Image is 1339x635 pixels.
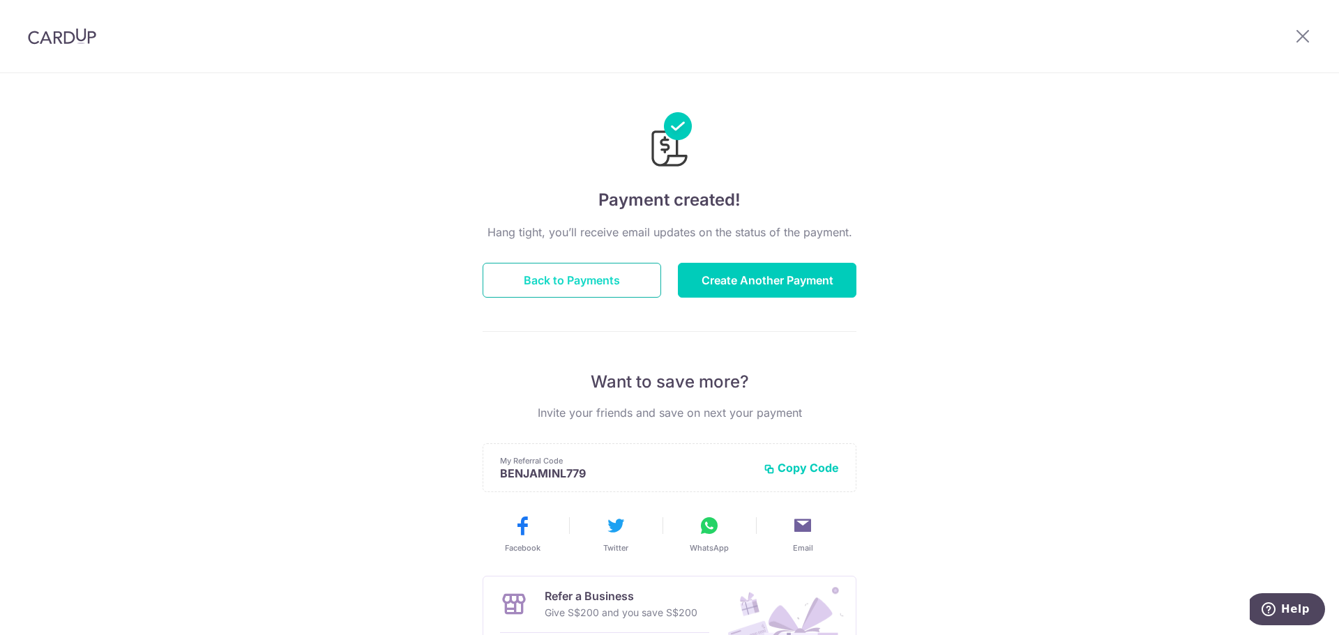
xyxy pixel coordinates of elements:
[505,542,540,553] span: Facebook
[762,514,844,553] button: Email
[483,188,856,213] h4: Payment created!
[603,542,628,553] span: Twitter
[668,514,750,553] button: WhatsApp
[690,542,729,553] span: WhatsApp
[483,371,856,393] p: Want to save more?
[500,455,752,466] p: My Referral Code
[483,224,856,240] p: Hang tight, you’ll receive email updates on the status of the payment.
[28,28,96,45] img: CardUp
[545,604,697,621] p: Give S$200 and you save S$200
[483,404,856,421] p: Invite your friends and save on next your payment
[764,461,839,475] button: Copy Code
[483,263,661,298] button: Back to Payments
[678,263,856,298] button: Create Another Payment
[1250,593,1325,628] iframe: Opens a widget where you can find more information
[481,514,563,553] button: Facebook
[500,466,752,480] p: BENJAMINL779
[793,542,813,553] span: Email
[647,112,692,171] img: Payments
[575,514,657,553] button: Twitter
[545,588,697,604] p: Refer a Business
